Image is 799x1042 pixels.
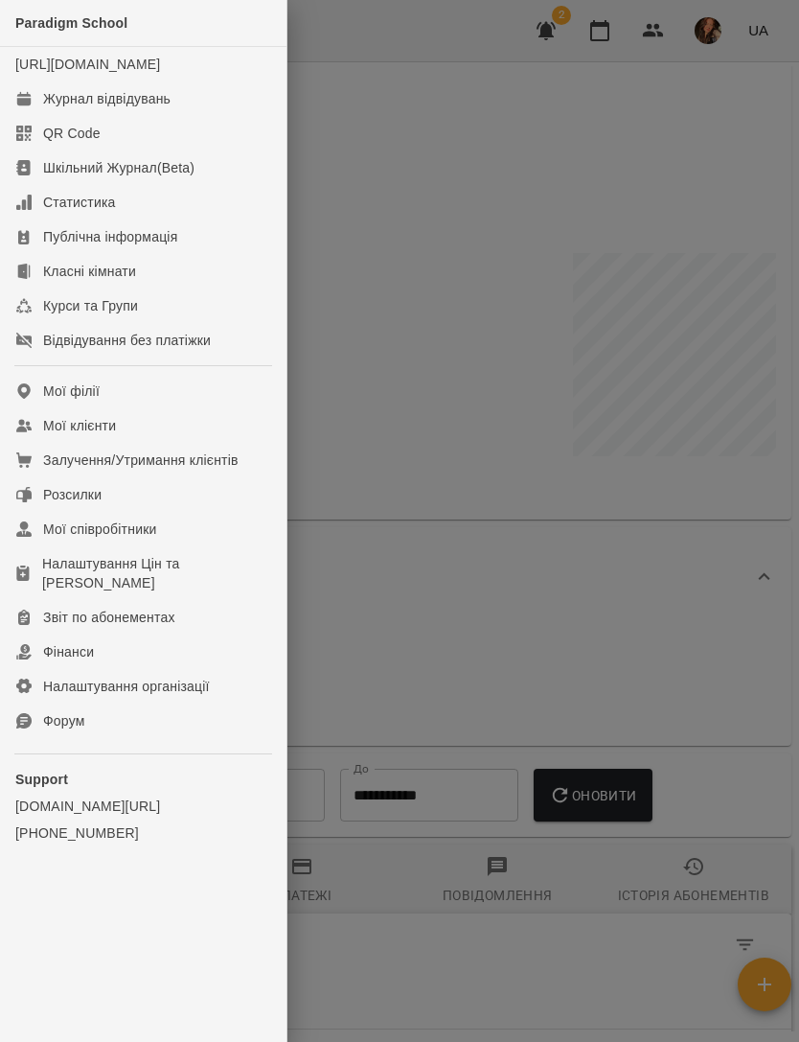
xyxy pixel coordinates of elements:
div: Журнал відвідувань [43,89,171,108]
div: Мої клієнти [43,416,116,435]
div: Залучення/Утримання клієнтів [43,451,239,470]
div: Статистика [43,193,116,212]
div: Шкільний Журнал(Beta) [43,158,194,177]
a: [PHONE_NUMBER] [15,823,271,843]
div: Налаштування Цін та [PERSON_NAME] [42,554,271,592]
span: Paradigm School [15,15,127,31]
div: Форум [43,711,85,730]
div: Фінанси [43,642,94,661]
div: Публічна інформація [43,227,177,246]
a: [URL][DOMAIN_NAME] [15,57,160,72]
div: Курси та Групи [43,296,138,315]
div: Звіт по абонементах [43,608,175,627]
div: Мої співробітники [43,520,157,539]
div: QR Code [43,124,101,143]
div: Мої філії [43,382,100,401]
div: Розсилки [43,485,102,504]
div: Налаштування організації [43,677,210,696]
div: Відвідування без платіжки [43,331,211,350]
a: [DOMAIN_NAME][URL] [15,797,271,816]
p: Support [15,770,271,789]
div: Класні кімнати [43,262,136,281]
